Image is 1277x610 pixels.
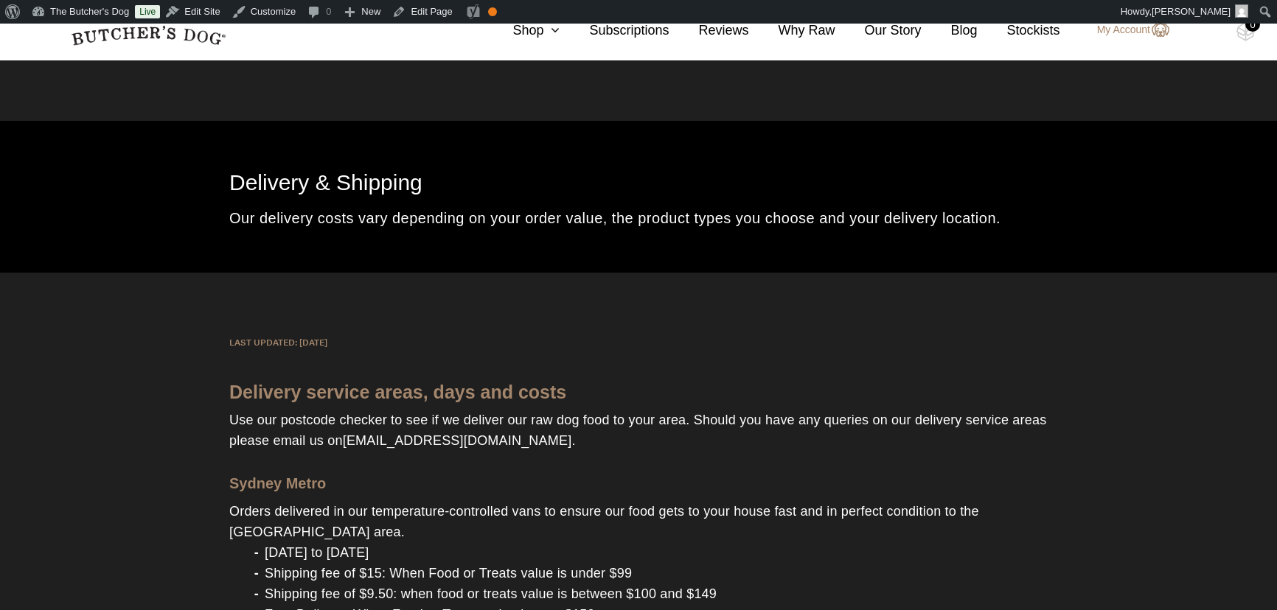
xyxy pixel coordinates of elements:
[488,7,497,16] div: OK
[669,21,748,41] a: Reviews
[229,494,1048,542] p: Orders delivered in our temperature-controlled vans to ensure our food gets to your house fast an...
[835,21,922,41] a: Our Story
[1082,21,1169,39] a: My Account
[259,583,1048,604] li: Shipping fee of $9.50: when food or treats value is between $100 and $149
[259,563,1048,583] li: Shipping fee of $15: When Food or Treats value is under $99
[1152,6,1231,17] span: [PERSON_NAME]
[749,21,835,41] a: Why Raw
[343,433,572,448] a: [EMAIL_ADDRESS][DOMAIN_NAME]
[1236,22,1255,41] img: TBD_Cart-Empty.png
[229,473,1048,494] p: Sydney Metro
[1245,17,1260,32] div: 0
[259,542,1048,563] li: [DATE] to [DATE]
[978,21,1060,41] a: Stockists
[560,21,669,41] a: Subscriptions
[483,21,560,41] a: Shop
[229,165,1048,200] h1: Delivery & Shipping
[922,21,978,41] a: Blog
[229,332,1048,352] p: LAST UPDATED: [DATE]
[229,402,1048,451] p: Use our postcode checker to see if we deliver our raw dog food to your area. Should you have any ...
[229,208,1048,228] p: Our delivery costs vary depending on your order value, the product types you choose and your deli...
[229,382,1048,402] p: Delivery service areas, days and costs
[135,5,160,18] a: Live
